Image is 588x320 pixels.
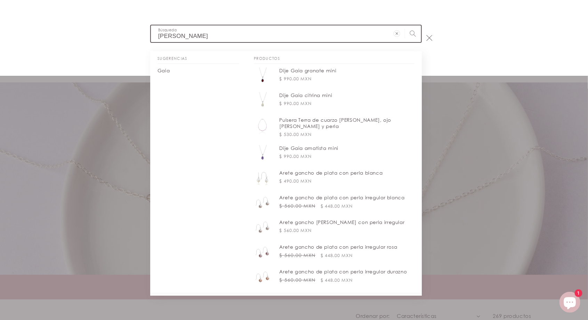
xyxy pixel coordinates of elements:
[280,145,415,151] p: Dije Gaia amatista mini
[280,219,415,225] p: Arete gancho [PERSON_NAME] con perla irregular
[151,25,421,42] input: Búsqueda
[421,30,437,46] button: Cerrar
[280,117,415,129] p: Pulsera Terra de cuarzo [PERSON_NAME], ojo [PERSON_NAME] y perla
[280,131,312,138] span: $ 530.00 MXN
[247,64,422,89] a: Dije Gaia granate mini $ 990.00 MXN
[247,89,422,113] a: Dije Gaia citrina mini $ 990.00 MXN
[280,202,316,209] s: $ 560.00 MXN
[280,153,312,160] span: $ 990.00 MXN
[254,67,271,85] img: Dije Gaia granate mini
[247,191,422,215] a: Arete gancho de plata con perla irregular blanca $ 560.00 MXN $ 448.00 MXN
[280,277,316,283] s: $ 560.00 MXN
[280,75,312,82] span: $ 990.00 MXN
[158,51,239,64] h2: Sugerencias
[321,277,353,283] span: $ 448.00 MXN
[280,227,312,234] span: $ 560.00 MXN
[247,240,422,265] a: Arete gancho de plata con perla irregular rosa $ 560.00 MXN $ 448.00 MXN
[254,51,414,64] h2: Productos
[280,244,415,250] p: Arete gancho de plata con perla irregular rosa
[321,203,353,209] span: $ 448.00 MXN
[280,269,415,275] p: Arete gancho de plata con perla irregular durazno
[247,166,422,191] a: Arete gancho de plata con perla blanca $ 490.00 MXN
[254,92,271,110] img: Dije Gaia citrina mini
[557,292,582,314] inbox-online-store-chat: Chat de la tienda online Shopify
[254,117,271,134] img: Pulsera Terra de cuarzo rosa, ojo de gato rosa y perla
[280,170,415,176] p: Arete gancho de plata con perla blanca
[254,170,271,187] img: Arete gancho de plata con perla blanca
[280,178,312,184] span: $ 490.00 MXN
[247,141,422,166] a: Dije Gaia amatista mini $ 990.00 MXN
[247,113,422,141] a: Pulsera Terra de cuarzo [PERSON_NAME], ojo [PERSON_NAME] y perla $ 530.00 MXN
[254,269,271,286] img: Arete gancho de plata con perla irregular durazno
[321,252,353,259] span: $ 448.00 MXN
[254,145,271,162] img: Dije Gaia amatista mini
[280,67,415,74] p: Dije Gaia granate mini
[389,25,405,41] button: Borrar término de búsqueda
[254,244,271,261] img: Arete gancho de plata con perla irregular rosa
[254,194,271,212] img: Arete gancho de plata con perla irregular blanca
[280,100,312,107] span: $ 990.00 MXN
[150,64,247,78] a: Gaia
[254,219,271,237] img: Arete gancho de plata con perla irregular
[247,265,422,289] a: Arete gancho de plata con perla irregular durazno $ 560.00 MXN $ 448.00 MXN
[158,67,170,74] p: Gaia
[280,252,316,259] s: $ 560.00 MXN
[280,194,415,201] p: Arete gancho de plata con perla irregular blanca
[280,92,415,98] p: Dije Gaia citrina mini
[405,25,421,41] button: Búsqueda
[247,215,422,240] a: Arete gancho [PERSON_NAME] con perla irregular $ 560.00 MXN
